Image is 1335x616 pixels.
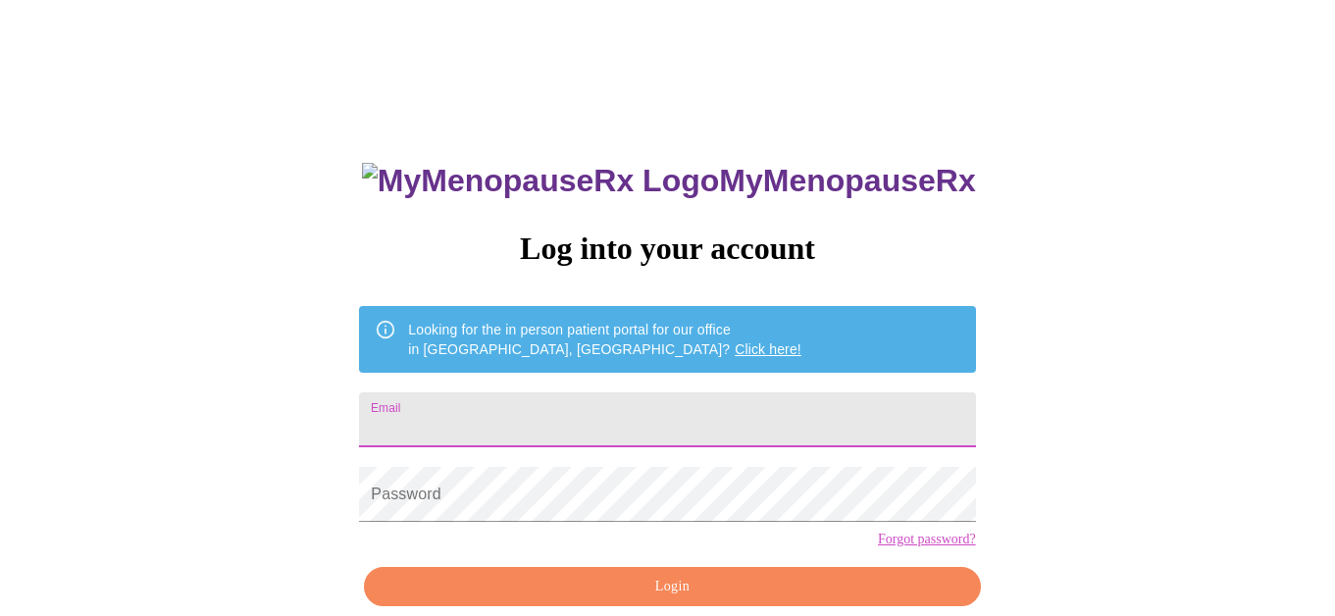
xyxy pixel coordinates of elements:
h3: Log into your account [359,231,975,267]
div: Looking for the in person patient portal for our office in [GEOGRAPHIC_DATA], [GEOGRAPHIC_DATA]? [408,312,801,367]
a: Forgot password? [878,532,976,547]
button: Login [364,567,980,607]
img: MyMenopauseRx Logo [362,163,719,199]
h3: MyMenopauseRx [362,163,976,199]
span: Login [386,575,957,599]
a: Click here! [735,341,801,357]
